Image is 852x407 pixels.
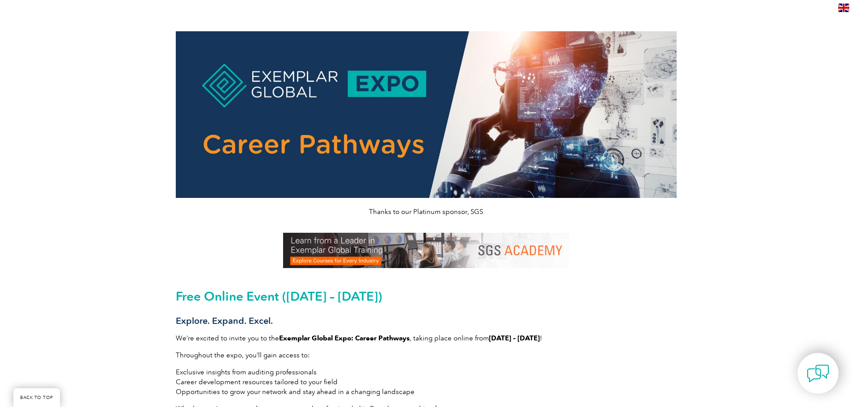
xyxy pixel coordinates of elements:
p: Thanks to our Platinum sponsor, SGS [176,207,677,217]
li: Exclusive insights from auditing professionals [176,367,677,377]
img: en [838,4,849,12]
a: BACK TO TOP [13,388,60,407]
li: Career development resources tailored to your field [176,377,677,387]
h2: Free Online Event ([DATE] – [DATE]) [176,289,677,303]
h3: Explore. Expand. Excel. [176,315,677,327]
strong: Exemplar Global Expo: Career Pathways [279,334,410,342]
li: Opportunities to grow your network and stay ahead in a changing landscape [176,387,677,397]
img: contact-chat.png [807,362,829,385]
img: career pathways [176,31,677,198]
p: Throughout the expo, you’ll gain access to: [176,350,677,360]
p: We’re excited to invite you to the , taking place online from ! [176,333,677,343]
strong: [DATE] – [DATE] [489,334,540,342]
img: SGS [283,233,569,268]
